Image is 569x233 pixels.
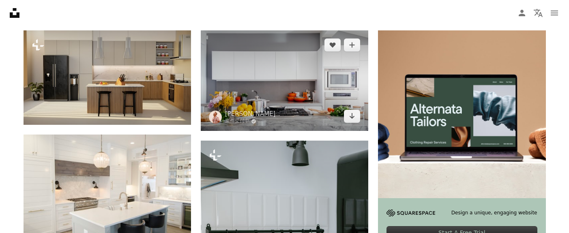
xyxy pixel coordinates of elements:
button: 言語 [530,5,546,21]
img: file-1705255347840-230a6ab5bca9image [386,209,435,216]
img: file-1707885205802-88dd96a21c72image [378,30,545,198]
img: カウンター横にスツールが2つあるキッチン [24,30,191,124]
a: 白いキッチンルームセット [24,186,191,193]
img: Jason Briscoeのプロフィールを見る [209,111,222,124]
img: ホワイトオーバーザレンジオーブン [201,30,368,131]
a: [PERSON_NAME] [225,110,276,118]
span: Design a unique, engaging website [451,209,537,216]
button: コレクションに追加する [344,38,360,51]
button: メニュー [546,5,563,21]
a: ダウンロード [344,110,360,123]
a: ホワイトオーバーザレンジオーブン [201,77,368,84]
a: 案件受付中 [225,118,276,124]
a: ログイン / 登録する [514,5,530,21]
a: ホーム — Unsplash [10,8,19,18]
a: カウンター横にスツールが2つあるキッチン [24,74,191,81]
button: いいね！ [324,38,341,51]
